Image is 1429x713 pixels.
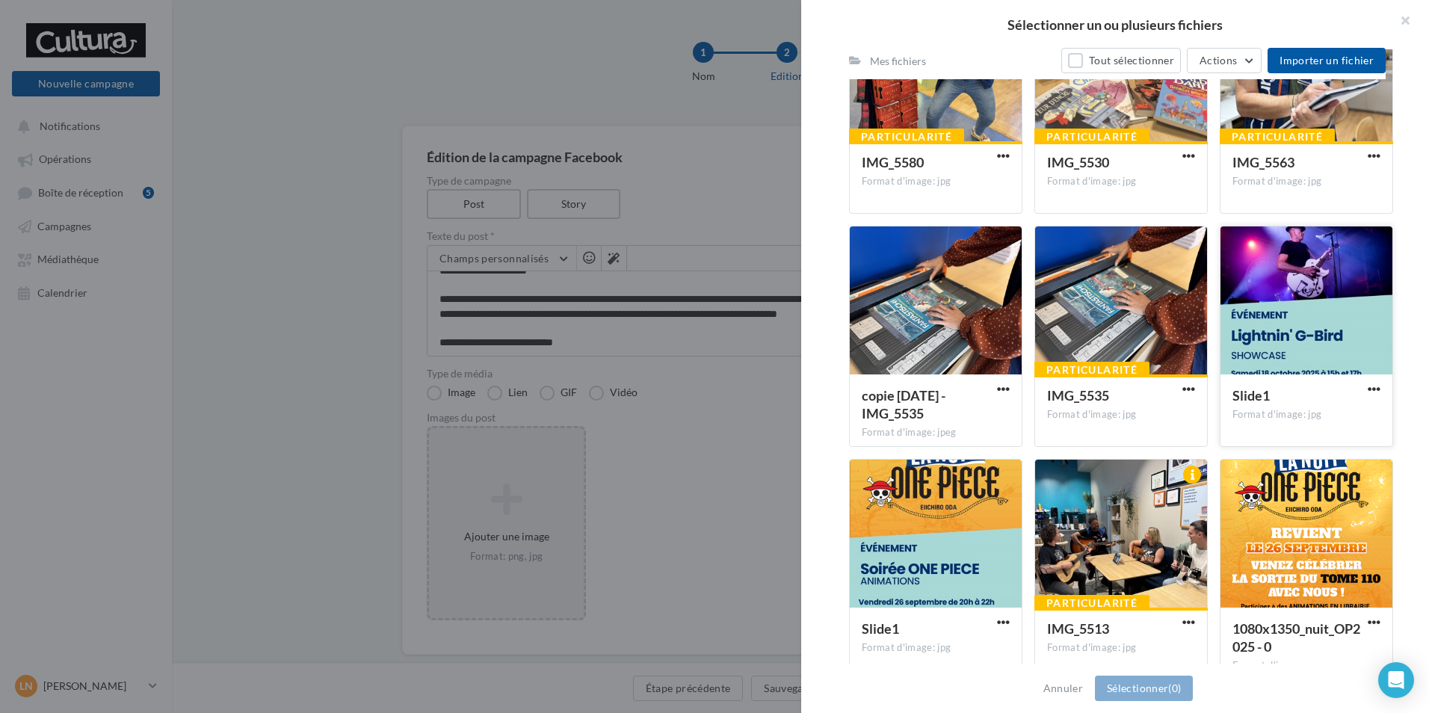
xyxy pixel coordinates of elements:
[1187,48,1262,73] button: Actions
[1232,175,1380,188] div: Format d'image: jpg
[862,641,1010,655] div: Format d'image: jpg
[1047,387,1109,404] span: IMG_5535
[1047,175,1195,188] div: Format d'image: jpg
[1232,620,1360,655] span: 1080x1350_nuit_OP2025 - 0
[1268,48,1386,73] button: Importer un fichier
[1168,682,1181,694] span: (0)
[1378,662,1414,698] div: Open Intercom Messenger
[862,426,1010,439] div: Format d'image: jpeg
[862,175,1010,188] div: Format d'image: jpg
[1034,595,1149,611] div: Particularité
[862,620,899,637] span: Slide1
[1232,659,1380,673] div: Format d'image: png
[849,129,964,145] div: Particularité
[1280,54,1374,67] span: Importer un fichier
[1034,129,1149,145] div: Particularité
[1220,129,1335,145] div: Particularité
[1095,676,1193,701] button: Sélectionner(0)
[1047,620,1109,637] span: IMG_5513
[1232,387,1270,404] span: Slide1
[825,18,1405,31] h2: Sélectionner un ou plusieurs fichiers
[862,154,924,170] span: IMG_5580
[1061,48,1181,73] button: Tout sélectionner
[1034,362,1149,378] div: Particularité
[1232,408,1380,422] div: Format d'image: jpg
[1200,54,1237,67] span: Actions
[870,54,926,69] div: Mes fichiers
[1047,408,1195,422] div: Format d'image: jpg
[1047,641,1195,655] div: Format d'image: jpg
[1037,679,1089,697] button: Annuler
[1232,154,1294,170] span: IMG_5563
[1047,154,1109,170] span: IMG_5530
[862,387,945,422] span: copie 05-09-2025 - IMG_5535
